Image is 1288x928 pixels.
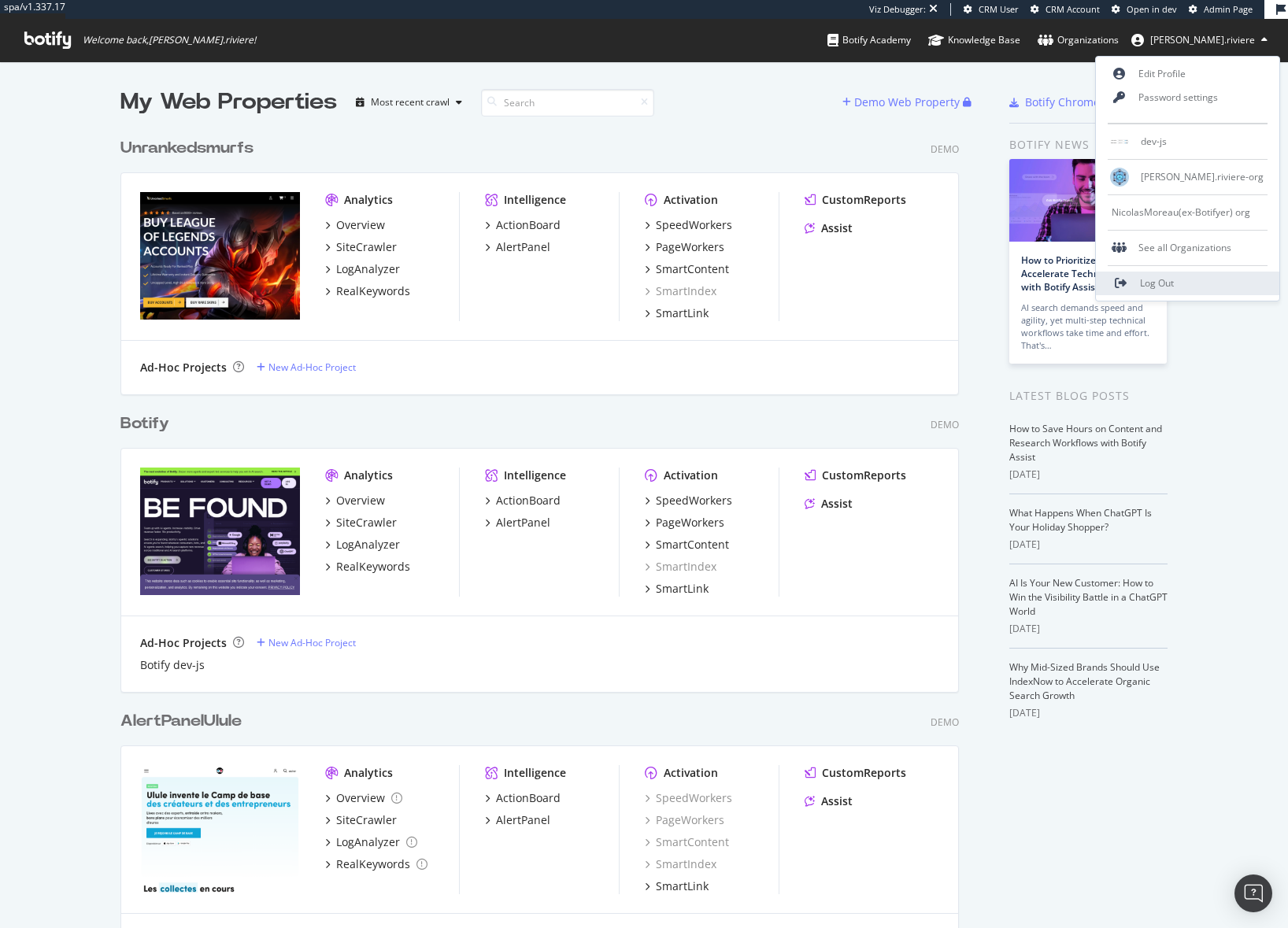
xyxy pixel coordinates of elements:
a: LogAnalyzer [325,261,400,277]
div: Analytics [344,192,393,208]
div: SpeedWorkers [656,493,732,508]
div: Assist [821,793,853,809]
a: RealKeywords [325,856,427,872]
a: CustomReports [805,192,906,208]
div: PageWorkers [645,812,724,828]
div: RealKeywords [336,559,410,575]
span: CRM Account [1046,3,1100,15]
div: SmartContent [645,834,729,850]
a: AlertPanel [485,239,550,255]
img: How to Prioritize and Accelerate Technical SEO with Botify Assist [1009,159,1167,242]
a: Password settings [1096,86,1279,109]
button: Most recent crawl [350,90,468,115]
a: RealKeywords [325,559,410,575]
div: AI search demands speed and agility, yet multi-step technical workflows take time and effort. Tha... [1021,301,1155,352]
div: SmartLink [656,581,709,597]
div: Ad-Hoc Projects [140,360,227,375]
div: [DATE] [1009,468,1168,482]
div: Botify news [1009,136,1168,153]
img: AlertPanelUlule [140,765,300,893]
a: SiteCrawler [325,812,397,828]
div: See all Organizations [1096,236,1279,260]
div: New Ad-Hoc Project [268,636,356,649]
a: AlertPanel [485,812,550,828]
div: Knowledge Base [928,32,1020,48]
div: Demo Web Property [854,94,960,110]
a: Open in dev [1112,3,1177,16]
span: Open in dev [1127,3,1177,15]
span: Welcome back, [PERSON_NAME].riviere ! [83,34,256,46]
div: ActionBoard [496,790,561,806]
div: SmartIndex [645,283,716,299]
div: AlertPanel [496,239,550,255]
div: AlertPanelUlule [120,710,242,733]
a: LogAnalyzer [325,537,400,553]
div: Overview [336,493,385,508]
a: Botify Chrome Plugin [1009,94,1136,110]
a: Unrankedsmurfs [120,137,260,160]
a: LogAnalyzer [325,834,417,850]
a: AI Is Your New Customer: How to Win the Visibility Battle in a ChatGPT World [1009,576,1168,618]
a: Demo Web Property [842,95,963,109]
a: SmartContent [645,261,729,277]
div: AlertPanel [496,812,550,828]
button: Demo Web Property [842,90,963,115]
div: Activation [664,192,718,208]
div: SpeedWorkers [656,217,732,233]
div: SmartLink [656,878,709,894]
a: SmartContent [645,537,729,553]
div: SiteCrawler [336,515,397,531]
a: How to Prioritize and Accelerate Technical SEO with Botify Assist [1021,253,1135,294]
a: AlertPanelUlule [120,710,248,733]
a: Log Out [1096,272,1279,295]
div: Demo [931,142,959,156]
div: Botify [120,412,169,435]
div: New Ad-Hoc Project [268,360,356,374]
div: SiteCrawler [336,812,397,828]
span: Log Out [1140,276,1174,290]
div: Intelligence [504,192,566,208]
a: Edit Profile [1096,62,1279,86]
a: CustomReports [805,765,906,781]
a: Assist [805,496,853,512]
div: SpeedWorkers [645,790,732,806]
a: Botify Academy [827,19,911,61]
span: emmanuel.riviere [1150,33,1255,46]
div: Botify Chrome Plugin [1025,94,1136,110]
div: Demo [931,715,959,729]
a: SpeedWorkers [645,493,732,508]
div: RealKeywords [336,283,410,299]
div: Overview [336,790,385,806]
input: Search [481,89,654,116]
div: AlertPanel [496,515,550,531]
div: Organizations [1038,32,1119,48]
a: Botify [120,412,176,435]
div: Viz Debugger: [869,3,926,16]
div: Open Intercom Messenger [1234,874,1272,912]
div: My Web Properties [120,87,337,118]
img: Botify [140,468,300,595]
a: Botify dev-js [140,657,205,673]
a: SmartLink [645,581,709,597]
a: Why Mid-Sized Brands Should Use IndexNow to Accelerate Organic Search Growth [1009,660,1160,702]
div: PageWorkers [656,515,724,531]
div: SiteCrawler [336,239,397,255]
div: [DATE] [1009,622,1168,636]
div: LogAnalyzer [336,834,400,850]
div: SmartContent [656,261,729,277]
a: AlertPanel [485,515,550,531]
div: Assist [821,220,853,236]
a: PageWorkers [645,515,724,531]
a: SmartLink [645,305,709,321]
a: SmartLink [645,878,709,894]
div: Activation [664,468,718,483]
div: LogAnalyzer [336,261,400,277]
div: Analytics [344,765,393,781]
div: SmartContent [656,537,729,553]
a: Overview [325,790,402,806]
a: ActionBoard [485,790,561,806]
div: PageWorkers [656,239,724,255]
a: CRM Account [1031,3,1100,16]
div: Assist [821,496,853,512]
